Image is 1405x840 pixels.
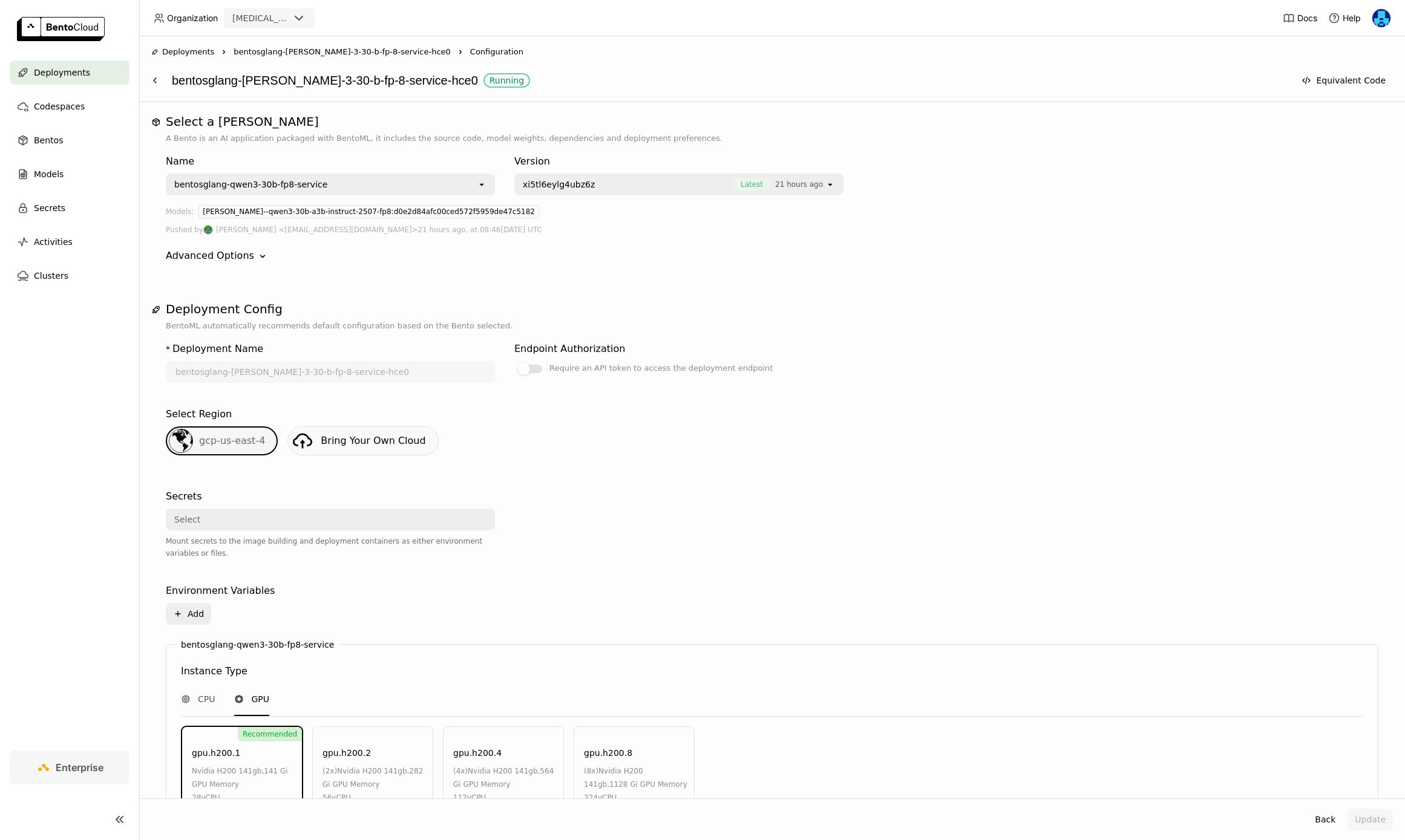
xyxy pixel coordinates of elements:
div: Deployment Name [172,342,263,356]
div: 56 vCPU [323,791,427,804]
nav: Breadcrumbs navigation [151,46,1393,58]
span: xi5tl6eylg4ubz6z [523,178,595,190]
div: Running [490,76,524,85]
button: Equivalent Code [1294,70,1393,91]
img: Shenyang Zhao [204,226,212,234]
span: Activities [34,235,73,249]
a: Bentos [10,128,129,152]
button: Back [1308,809,1343,830]
a: Bring Your Own Cloud [287,426,438,455]
div: Version [514,154,843,169]
div: gpu.h200.2 [323,746,371,760]
div: gpu.h200.2(2x)nvidia h200 141gb,282 Gi GPU Memory56vCPU369Gi Memory [312,726,433,835]
div: Pushed by 21 hours ago, at 08:46[DATE] UTC [166,223,1378,236]
a: Docs [1283,12,1317,24]
a: Secrets [10,196,129,220]
span: Deployments [34,65,90,80]
div: [MEDICAL_DATA] [232,12,289,24]
div: Models: [166,205,194,223]
span: nvidia h200 141gb [337,767,407,775]
div: Secrets [166,489,201,504]
span: Secrets [34,201,65,215]
div: bentosglang-[PERSON_NAME]-3-30-b-fp-8-service-hce0 [172,69,1288,92]
div: Select [174,513,200,526]
svg: Right [456,47,465,57]
span: Bentos [34,133,63,148]
div: Help [1328,12,1361,24]
div: (8x) , 1128 Gi GPU Memory [584,764,688,791]
span: Bring Your Own Cloud [321,435,425,446]
span: nvidia h200 141gb [192,767,261,775]
div: Name [166,154,495,169]
h1: Select a [PERSON_NAME] [166,114,1378,129]
svg: Right [219,47,229,57]
button: Update [1348,809,1393,830]
div: gpu.h200.4(4x)nvidia h200 141gb,564 Gi GPU Memory112vCPU738Gi Memory [443,726,564,835]
span: nvidia h200 141gb [584,767,643,789]
span: nvidia h200 141gb [468,767,537,775]
p: BentoML automatically recommends default configuration based on the Bento selected. [166,320,1378,332]
div: Recommendedgpu.h200.1nvidia h200 141gb,141 Gi GPU Memory28vCPU185Gi Memory [182,726,303,835]
a: Codespaces [10,94,129,119]
div: Advanced Options [166,249,254,263]
a: Enterprise [10,750,129,784]
div: Deployments [151,46,214,58]
span: Configuration [470,46,523,58]
a: Activities [10,230,129,254]
div: Instance Type [181,664,247,679]
div: (2x) , 282 Gi GPU Memory [323,764,427,791]
div: Endpoint Authorization [514,342,625,356]
span: [PERSON_NAME] <[EMAIL_ADDRESS][DOMAIN_NAME]> [216,223,418,236]
img: Yi Guo [1372,9,1390,27]
div: Select Region [166,407,232,422]
svg: Down [257,250,269,262]
span: Models [34,167,64,181]
span: Latest [733,178,770,190]
div: , 141 Gi GPU Memory [192,764,296,791]
div: gpu.h200.8(8x)nvidia h200 141gb,1128 Gi GPU Memory224vCPU1476Gi Memory [574,726,695,835]
span: CPU [198,693,215,705]
div: 28 vCPU [192,791,296,804]
span: Clusters [34,269,68,283]
span: 21 hours ago [775,178,823,190]
svg: open [477,180,486,189]
div: [PERSON_NAME]--qwen3-30b-a3b-instruct-2507-fp8:d0e2d84afc00ced572f5959de47c5182 [198,205,539,218]
input: Selected [object Object]. [824,178,825,190]
input: Selected revia. [290,13,292,25]
div: Require an API token to access the deployment endpoint [549,361,773,376]
a: Models [10,162,129,186]
div: gcp-us-east-4 [166,426,278,455]
div: 112 vCPU [453,791,557,804]
h1: Deployment Config [166,302,1378,316]
svg: Plus [173,609,183,619]
div: bentosglang-qwen3-30b-fp8-service [174,178,327,190]
div: (4x) , 564 Gi GPU Memory [453,764,557,791]
a: Deployments [10,60,129,85]
span: Deployments [162,46,214,58]
div: gpu.h200.1 [192,746,240,760]
div: 224 vCPU [584,791,688,804]
span: Organization [167,13,218,24]
p: A Bento is an AI application packaged with BentoML, it includes the source code, model weights, d... [166,132,1378,145]
button: Add [166,603,211,625]
span: Enterprise [56,761,103,773]
span: gcp-us-east-4 [199,435,265,446]
div: gpu.h200.4 [453,746,502,760]
img: logo [17,17,105,41]
input: name of deployment (autogenerated if blank) [167,362,494,382]
div: Recommended [238,727,302,741]
div: Mount secrets to the image building and deployment containers as either environment variables or ... [166,535,495,559]
div: Environment Variables [166,584,275,598]
div: Advanced Options [166,249,1378,263]
span: Help [1343,13,1361,24]
span: Codespaces [34,99,85,114]
label: bentosglang-qwen3-30b-fp8-service [181,640,334,650]
div: gpu.h200.8 [584,746,632,760]
a: Clusters [10,264,129,288]
svg: open [825,180,835,189]
span: Docs [1297,13,1317,24]
span: GPU [251,693,269,705]
span: bentosglang-[PERSON_NAME]-3-30-b-fp-8-service-hce0 [234,46,451,58]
